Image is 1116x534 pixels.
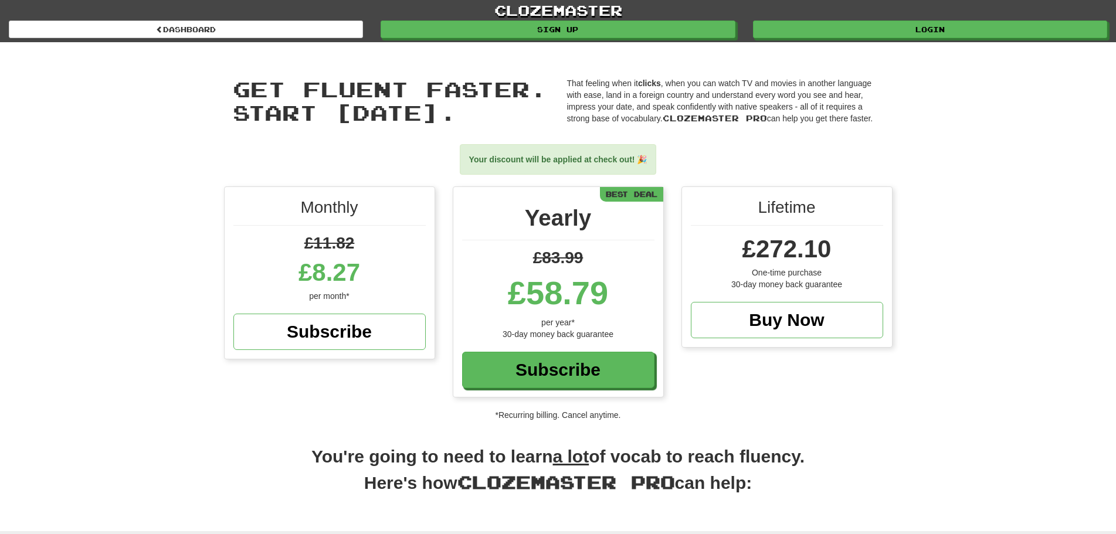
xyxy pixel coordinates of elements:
div: One-time purchase [691,267,883,278]
div: per month* [233,290,426,302]
a: Subscribe [233,314,426,350]
a: Subscribe [462,352,654,388]
div: per year* [462,317,654,328]
a: Buy Now [691,302,883,338]
a: Login [753,21,1107,38]
span: Get fluent faster. Start [DATE]. [233,76,547,125]
span: £11.82 [304,234,355,252]
div: £58.79 [462,270,654,317]
a: Sign up [381,21,735,38]
span: £272.10 [742,235,832,263]
p: That feeling when it , when you can watch TV and movies in another language with ease, land in a ... [567,77,884,124]
strong: Your discount will be applied at check out! 🎉 [469,155,647,164]
div: Best Deal [600,187,663,202]
div: 30-day money back guarantee [462,328,654,340]
span: £83.99 [533,249,584,267]
a: Dashboard [9,21,363,38]
div: Monthly [233,196,426,226]
div: 30-day money back guarantee [691,278,883,290]
strong: clicks [638,79,661,88]
div: £8.27 [233,255,426,290]
div: Lifetime [691,196,883,226]
div: Yearly [462,202,654,240]
span: Clozemaster Pro [457,471,675,492]
span: Clozemaster Pro [663,113,767,123]
h2: You're going to need to learn of vocab to reach fluency. Here's how can help: [224,444,893,508]
u: a lot [553,447,589,466]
